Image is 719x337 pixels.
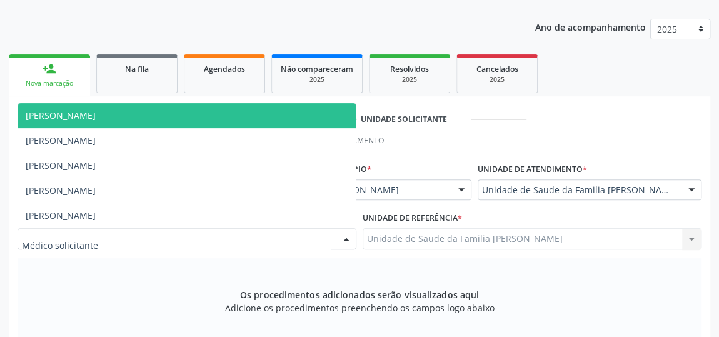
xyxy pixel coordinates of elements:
div: 2025 [281,75,353,84]
span: [PERSON_NAME] [26,134,96,146]
span: Resolvidos [390,64,429,74]
span: Não compareceram [281,64,353,74]
span: Agendados [204,64,245,74]
p: Ano de acompanhamento [535,19,646,34]
div: person_add [43,62,56,76]
span: Cancelados [476,64,518,74]
div: 2025 [466,75,528,84]
div: 2025 [378,75,441,84]
span: Adicione os procedimentos preenchendo os campos logo abaixo [225,301,495,314]
span: Os procedimentos adicionados serão visualizados aqui [240,288,479,301]
span: [PERSON_NAME] [26,184,96,196]
span: [PERSON_NAME] [26,109,96,121]
span: [PERSON_NAME] [26,159,96,171]
label: Unidade de atendimento [478,160,587,179]
div: Nova marcação [18,79,81,88]
label: Unidade de referência [363,209,462,228]
span: [PERSON_NAME] [329,184,446,196]
span: Unidade de Saude da Familia [PERSON_NAME] [482,184,676,196]
input: Médico solicitante [22,233,331,258]
div: Unidade solicitante [361,114,447,125]
span: [PERSON_NAME] [26,209,96,221]
span: Na fila [125,64,149,74]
